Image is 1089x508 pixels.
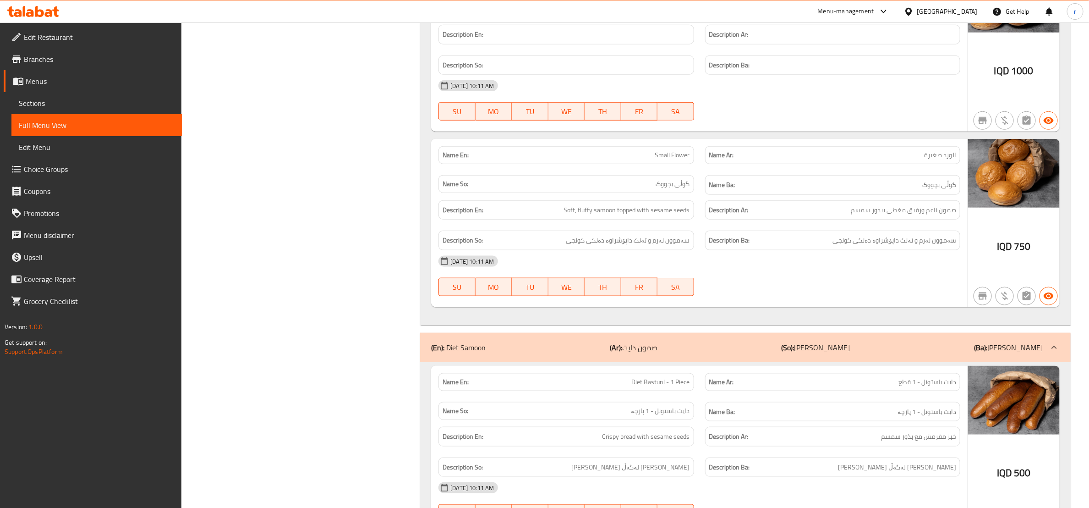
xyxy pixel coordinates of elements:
span: WE [552,105,581,118]
span: دايت باستونل - 1 قطع [898,377,956,387]
strong: Description So: [443,60,483,71]
button: FR [621,102,657,121]
strong: Description So: [443,462,483,473]
a: Support.OpsPlatform [5,346,63,358]
p: صمون دايت [610,342,657,353]
span: 1.0.0 [28,321,43,333]
a: Sections [11,92,182,114]
button: SA [657,278,694,296]
button: FR [621,278,657,296]
span: Coverage Report [24,274,175,285]
span: MO [479,281,508,294]
a: Full Menu View [11,114,182,136]
button: TU [512,102,548,121]
button: WE [548,278,585,296]
span: الورد صغيرة [924,150,956,160]
span: TH [588,105,617,118]
a: Choice Groups [4,158,182,180]
span: [DATE] 10:11 AM [447,257,498,266]
button: Purchased item [996,287,1014,305]
button: Available [1040,111,1058,130]
div: Menu-management [818,6,874,17]
span: Grocery Checklist [24,296,175,307]
span: Diet Bastunl - 1 Piece [632,377,690,387]
span: TH [588,281,617,294]
span: [DATE] 10:11 AM [447,82,498,90]
button: Not branch specific item [974,111,992,130]
span: MO [479,105,508,118]
span: Choice Groups [24,164,175,175]
span: Get support on: [5,337,47,348]
span: گوڵی بچووک [656,179,690,189]
button: Available [1040,287,1058,305]
strong: Name So: [443,179,468,189]
strong: Description Ba: [709,462,750,473]
button: TU [512,278,548,296]
span: Promotions [24,208,175,219]
span: IQD [994,62,1009,80]
span: گوڵی بچووک [922,179,956,191]
strong: Name En: [443,377,469,387]
div: (En): Diet Samoon(Ar):صمون دايت(So):[PERSON_NAME](Ba):[PERSON_NAME] [420,333,1071,362]
span: Small Flower [655,150,690,160]
span: SU [443,281,471,294]
strong: Description So: [443,235,483,246]
strong: Description Ba: [709,235,750,246]
span: FR [625,105,654,118]
button: TH [585,278,621,296]
span: Edit Menu [19,142,175,153]
p: [PERSON_NAME] [781,342,850,353]
span: SA [661,105,690,118]
button: SU [438,278,475,296]
span: IQD [997,237,1012,255]
button: Purchased item [996,111,1014,130]
b: (Ba): [974,341,987,354]
button: Not branch specific item [974,287,992,305]
a: Edit Menu [11,136,182,158]
b: (Ar): [610,341,622,354]
strong: Name Ba: [709,406,735,418]
a: Edit Restaurant [4,26,182,48]
span: Menus [26,76,175,87]
span: Sections [19,98,175,109]
strong: Name Ar: [709,150,734,160]
span: FR [625,281,654,294]
span: صمون ناعم ورقيق مغطى ببذور سمسم [851,204,956,216]
span: خبز مقرمش مع بذور سمسم [881,431,956,442]
p: [PERSON_NAME] [974,342,1043,353]
span: Full Menu View [19,120,175,131]
a: Promotions [4,202,182,224]
span: Branches [24,54,175,65]
a: Menus [4,70,182,92]
span: Upsell [24,252,175,263]
p: Diet Samoon [431,342,486,353]
span: 500 [1014,464,1030,482]
button: TH [585,102,621,121]
span: Menu disclaimer [24,230,175,241]
span: TU [515,105,544,118]
b: (En): [431,341,444,354]
span: SA [661,281,690,294]
strong: Description En: [443,431,483,442]
span: Version: [5,321,27,333]
strong: Description En: [443,29,483,40]
b: (So): [781,341,794,354]
a: Branches [4,48,182,70]
span: Crispy bread with sesame seeds [602,431,690,442]
strong: Description Ar: [709,29,749,40]
button: MO [476,278,512,296]
div: [GEOGRAPHIC_DATA] [917,6,978,17]
span: نانی کریسپی لەگەڵ دەنکی کونجی [572,462,690,473]
span: سەموون نەرم و تەنک داپۆشراوە دەنکی کونجی [832,235,956,246]
strong: Name So: [443,406,468,416]
a: Coupons [4,180,182,202]
span: 1000 [1011,62,1034,80]
span: دایت باستونل - 1 پارچە [897,406,956,418]
button: WE [548,102,585,121]
span: 750 [1014,237,1030,255]
strong: Name Ba: [709,179,735,191]
button: Not has choices [1018,111,1036,130]
span: WE [552,281,581,294]
img: diet_bastul638937874572010996.jpg [968,366,1060,435]
strong: Name En: [443,150,469,160]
